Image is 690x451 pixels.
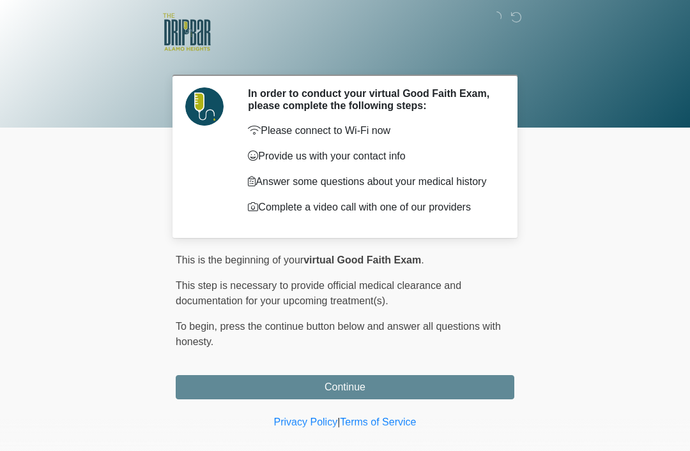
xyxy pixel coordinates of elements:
span: This is the beginning of your [176,255,303,265]
span: press the continue button below and answer all questions with honesty. [176,321,501,347]
button: Continue [176,375,514,399]
p: Answer some questions about your medical history [248,174,495,189]
p: Please connect to Wi-Fi now [248,123,495,138]
a: Terms of Service [340,417,416,427]
h2: In order to conduct your virtual Good Faith Exam, please complete the following steps: [248,87,495,112]
img: The DRIPBaR - Alamo Heights Logo [163,10,211,55]
span: . [421,255,424,265]
strong: virtual Good Faith Exam [303,255,421,265]
p: Provide us with your contact info [248,149,495,164]
span: To begin, [176,321,220,332]
span: This step is necessary to provide official medical clearance and documentation for your upcoming ... [176,280,461,306]
a: Privacy Policy [274,417,338,427]
p: Complete a video call with one of our providers [248,200,495,215]
img: Agent Avatar [185,87,224,126]
a: | [337,417,340,427]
